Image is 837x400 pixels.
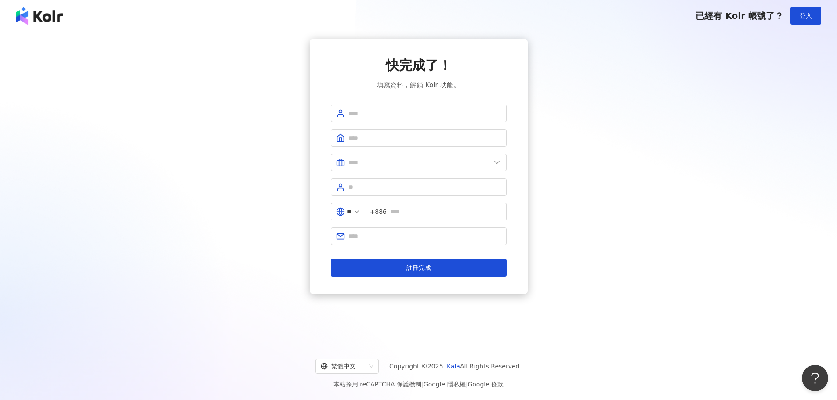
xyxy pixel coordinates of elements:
[802,365,828,391] iframe: Help Scout Beacon - Open
[377,80,460,90] span: 填寫資料，解鎖 Kolr 功能。
[790,7,821,25] button: 登入
[16,7,63,25] img: logo
[333,379,504,389] span: 本站採用 reCAPTCHA 保護機制
[421,381,424,388] span: |
[321,359,366,373] div: 繁體中文
[370,207,387,216] span: +886
[696,11,783,21] span: 已經有 Kolr 帳號了？
[331,259,507,277] button: 註冊完成
[424,381,466,388] a: Google 隱私權
[389,361,522,371] span: Copyright © 2025 All Rights Reserved.
[445,363,460,370] a: iKala
[386,56,452,75] span: 快完成了！
[800,12,812,19] span: 登入
[467,381,504,388] a: Google 條款
[466,381,468,388] span: |
[406,264,431,271] span: 註冊完成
